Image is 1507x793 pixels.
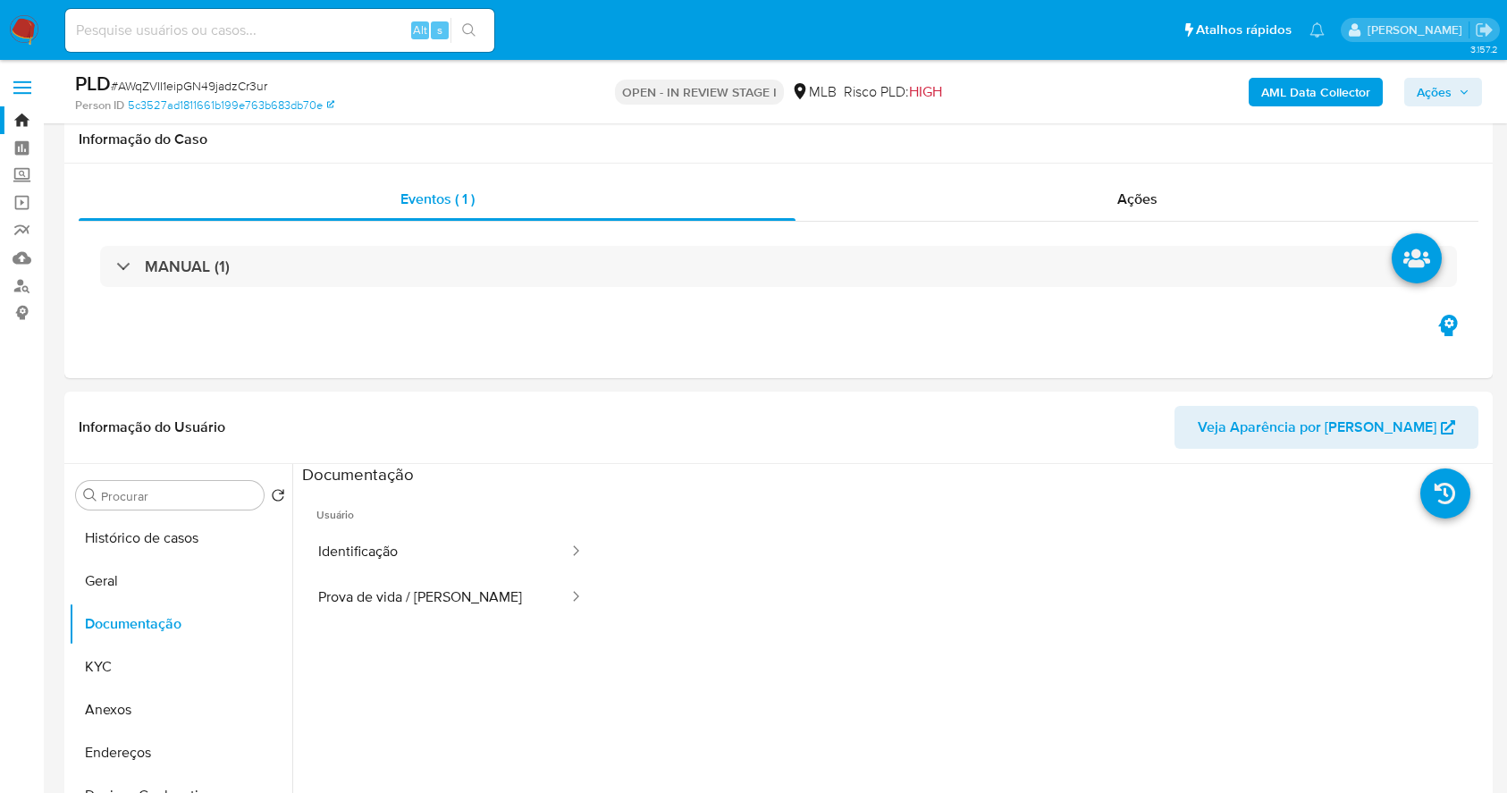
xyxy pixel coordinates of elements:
a: Sair [1475,21,1494,39]
button: Ações [1404,78,1482,106]
span: Alt [413,21,427,38]
button: Geral [69,560,292,603]
button: Anexos [69,688,292,731]
b: PLD [75,69,111,97]
span: Veja Aparência por [PERSON_NAME] [1198,406,1436,449]
input: Procurar [101,488,257,504]
span: Risco PLD: [844,82,942,102]
button: Histórico de casos [69,517,292,560]
p: OPEN - IN REVIEW STAGE I [615,80,784,105]
span: s [437,21,442,38]
h3: MANUAL (1) [145,257,230,276]
button: AML Data Collector [1249,78,1383,106]
button: search-icon [450,18,487,43]
button: Documentação [69,603,292,645]
button: KYC [69,645,292,688]
p: carla.siqueira@mercadolivre.com [1368,21,1469,38]
span: HIGH [909,81,942,102]
span: Ações [1417,78,1452,106]
span: Atalhos rápidos [1196,21,1292,39]
div: MLB [791,82,837,102]
span: # AWqZVII1eipGN49jadzCr3ur [111,77,267,95]
button: Veja Aparência por [PERSON_NAME] [1174,406,1478,449]
h1: Informação do Caso [79,131,1478,148]
button: Procurar [83,488,97,502]
span: Eventos ( 1 ) [400,189,475,209]
span: Ações [1117,189,1158,209]
b: AML Data Collector [1261,78,1370,106]
div: MANUAL (1) [100,246,1457,287]
input: Pesquise usuários ou casos... [65,19,494,42]
button: Retornar ao pedido padrão [271,488,285,508]
b: Person ID [75,97,124,114]
a: 5c3527ad1811661b199e763b683db70e [128,97,334,114]
h1: Informação do Usuário [79,418,225,436]
button: Endereços [69,731,292,774]
a: Notificações [1309,22,1325,38]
